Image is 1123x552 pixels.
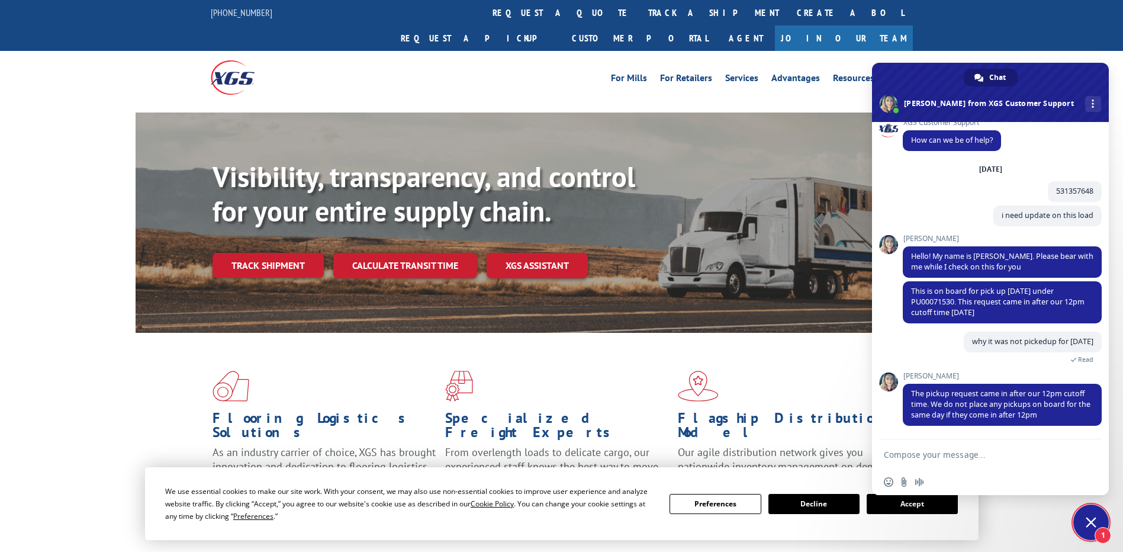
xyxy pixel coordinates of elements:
span: Chat [989,69,1006,86]
a: For Mills [611,73,647,86]
p: From overlength loads to delicate cargo, our experienced staff knows the best way to move your fr... [445,445,669,498]
a: Request a pickup [392,25,563,51]
button: Preferences [670,494,761,514]
span: As an industry carrier of choice, XGS has brought innovation and dedication to flooring logistics... [213,445,436,487]
div: Cookie Consent Prompt [145,467,979,540]
span: The pickup request came in after our 12pm cutoff time. We do not place any pickups on board for t... [911,389,1090,420]
button: Decline [768,494,860,514]
span: Cookie Policy [471,499,514,509]
img: xgs-icon-total-supply-chain-intelligence-red [213,371,249,402]
a: Calculate transit time [333,253,477,278]
div: We use essential cookies to make our site work. With your consent, we may also use non-essential ... [165,485,655,522]
span: i need update on this load [1002,210,1093,220]
a: Resources [833,73,874,86]
h1: Specialized Freight Experts [445,411,669,445]
img: xgs-icon-flagship-distribution-model-red [678,371,719,402]
a: Join Our Team [775,25,913,51]
a: Customer Portal [563,25,717,51]
span: Hello! My name is [PERSON_NAME]. Please bear with me while I check on this for you [911,251,1093,272]
span: Audio message [915,477,924,487]
span: why it was not pickedup for [DATE] [972,336,1093,346]
a: Track shipment [213,253,324,278]
span: Preferences [233,511,273,521]
div: More channels [1085,96,1101,112]
a: Advantages [771,73,820,86]
span: This is on board for pick up [DATE] under PU00071530. This request came in after our 12pm cutoff ... [911,286,1085,317]
span: Send a file [899,477,909,487]
a: Services [725,73,758,86]
a: [PHONE_NUMBER] [211,7,272,18]
span: [PERSON_NAME] [903,235,1102,243]
div: Chat [964,69,1018,86]
div: Close chat [1073,505,1109,540]
textarea: Compose your message... [884,450,1071,460]
div: [DATE] [979,166,1002,173]
a: For Retailers [660,73,712,86]
span: 1 [1095,527,1111,544]
span: 531357648 [1056,186,1093,196]
span: [PERSON_NAME] [903,372,1102,380]
b: Visibility, transparency, and control for your entire supply chain. [213,158,635,229]
button: Accept [867,494,958,514]
h1: Flooring Logistics Solutions [213,411,436,445]
span: Insert an emoji [884,477,893,487]
span: Our agile distribution network gives you nationwide inventory management on demand. [678,445,896,473]
a: Agent [717,25,775,51]
span: Read [1078,355,1093,364]
span: How can we be of help? [911,135,993,145]
img: xgs-icon-focused-on-flooring-red [445,371,473,402]
a: XGS ASSISTANT [487,253,588,278]
span: XGS Customer Support [903,118,1001,127]
h1: Flagship Distribution Model [678,411,902,445]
